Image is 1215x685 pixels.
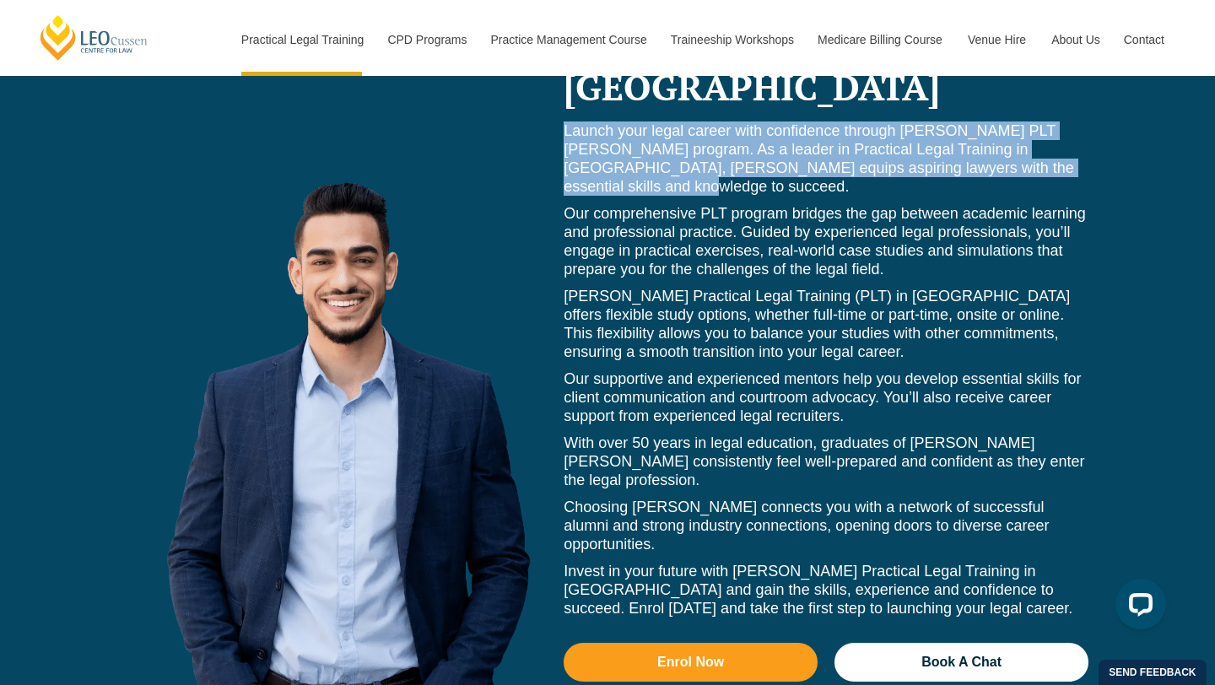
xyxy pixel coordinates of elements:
p: With over 50 years in legal education, graduates of [PERSON_NAME] [PERSON_NAME] consistently feel... [564,434,1088,489]
a: Traineeship Workshops [658,3,805,76]
a: Book A Chat [834,643,1088,682]
a: About Us [1039,3,1111,76]
p: Launch your legal career with confidence through [PERSON_NAME] PLT [PERSON_NAME] program. As a le... [564,121,1088,196]
a: Practical Legal Training [229,3,375,76]
a: Practice Management Course [478,3,658,76]
p: Choosing [PERSON_NAME] connects you with a network of successful alumni and strong industry conne... [564,498,1088,553]
a: Enrol Now [564,643,818,682]
p: Our supportive and experienced mentors help you develop essential skills for client communication... [564,369,1088,425]
p: Invest in your future with [PERSON_NAME] Practical Legal Training in [GEOGRAPHIC_DATA] and gain t... [564,562,1088,618]
p: [PERSON_NAME] Practical Legal Training (PLT) in [GEOGRAPHIC_DATA] offers flexible study options, ... [564,287,1088,361]
p: Our comprehensive PLT program bridges the gap between academic learning and professional practice... [564,204,1088,278]
a: Contact [1111,3,1177,76]
span: Book A Chat [921,655,1002,669]
a: CPD Programs [375,3,478,76]
iframe: LiveChat chat widget [1102,572,1173,643]
a: Medicare Billing Course [805,3,955,76]
span: Enrol Now [657,655,724,669]
a: [PERSON_NAME] Centre for Law [38,13,150,62]
a: Venue Hire [955,3,1039,76]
